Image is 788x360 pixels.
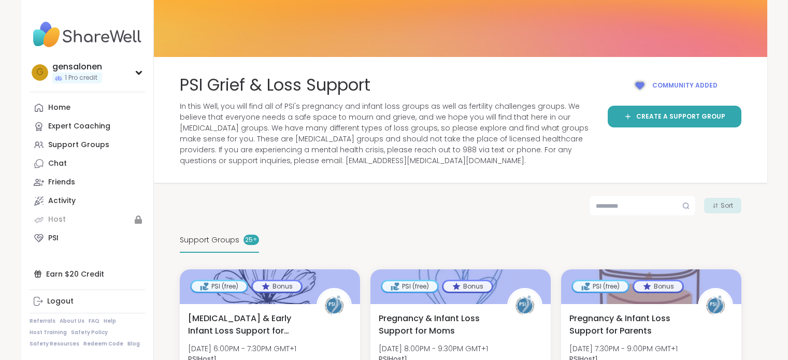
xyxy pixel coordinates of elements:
a: Chat [30,154,145,173]
span: 1 Pro credit [65,74,97,82]
div: Host [48,214,66,225]
div: PSI (free) [192,281,247,292]
div: Bonus [253,281,301,292]
span: Pregnancy & Infant Loss Support for Moms [379,312,496,337]
div: 25 [243,235,259,245]
span: Sort [721,201,733,210]
div: Friends [48,177,75,188]
div: Logout [47,296,74,307]
a: PSI [30,229,145,248]
span: Community added [652,81,718,90]
a: Redeem Code [83,340,123,348]
div: Bonus [634,281,682,292]
a: Blog [127,340,140,348]
div: gensalonen [52,61,102,73]
a: Referrals [30,318,55,325]
span: g [36,66,44,79]
a: Safety Resources [30,340,79,348]
button: Community added [608,74,741,97]
div: Earn $20 Credit [30,265,145,283]
span: In this Well, you will find all of PSI's pregnancy and infant loss groups as well as fertility ch... [180,101,595,166]
div: PSI (free) [382,281,437,292]
a: Support Groups [30,136,145,154]
a: Expert Coaching [30,117,145,136]
pre: + [253,235,256,244]
a: Friends [30,173,145,192]
img: PSIHost1 [509,290,541,322]
a: Host Training [30,329,67,336]
span: [MEDICAL_DATA] & Early Infant Loss Support for Parents [188,312,305,337]
a: Activity [30,192,145,210]
a: Logout [30,292,145,311]
a: Safety Policy [71,329,108,336]
img: PSIHost1 [699,290,732,322]
img: PSIHost1 [318,290,350,322]
span: Pregnancy & Infant Loss Support for Parents [569,312,686,337]
div: Home [48,103,70,113]
a: About Us [60,318,84,325]
a: Home [30,98,145,117]
a: Help [104,318,116,325]
div: PSI [48,233,59,243]
span: PSI Grief & Loss Support [180,74,370,97]
span: [DATE] 7:30PM - 9:00PM GMT+1 [569,343,678,354]
div: Activity [48,196,76,206]
span: Support Groups [180,235,239,246]
a: Create a support group [608,106,741,127]
div: Chat [48,159,67,169]
span: Create a support group [636,112,725,121]
img: ShareWell Nav Logo [30,17,145,53]
span: [DATE] 8:00PM - 9:30PM GMT+1 [379,343,488,354]
div: Support Groups [48,140,109,150]
a: FAQ [89,318,99,325]
div: Expert Coaching [48,121,110,132]
div: PSI (free) [573,281,628,292]
span: [DATE] 6:00PM - 7:30PM GMT+1 [188,343,296,354]
div: Bonus [443,281,492,292]
a: Host [30,210,145,229]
